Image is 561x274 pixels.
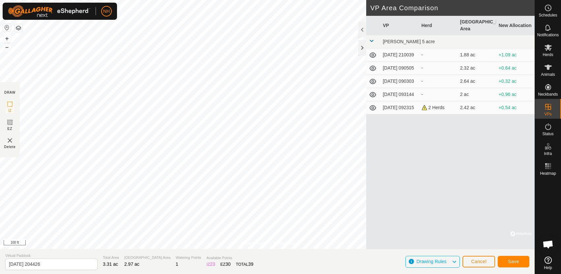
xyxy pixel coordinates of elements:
[103,255,119,260] span: Total Area
[544,112,551,116] span: VPs
[496,48,535,62] td: +1.09 ac
[380,75,419,88] td: [DATE] 090303
[103,261,118,267] span: 3.31 ac
[496,62,535,75] td: +0.64 ac
[508,259,519,264] span: Save
[380,48,419,62] td: [DATE] 210039
[8,108,12,113] span: IZ
[236,261,253,268] div: TOTAL
[416,259,446,264] span: Drawing Rules
[496,75,535,88] td: +0.32 ac
[8,5,90,17] img: Gallagher Logo
[380,62,419,75] td: [DATE] 090505
[8,126,13,131] span: EZ
[537,33,559,37] span: Notifications
[540,171,556,175] span: Heatmap
[4,144,16,149] span: Delete
[496,88,535,101] td: +0.96 ac
[176,255,201,260] span: Watering Points
[206,261,215,268] div: IZ
[538,234,558,254] a: Open chat
[544,152,552,156] span: Infra
[248,261,253,267] span: 39
[241,240,266,246] a: Privacy Policy
[225,261,231,267] span: 30
[496,16,535,35] th: New Allocation
[176,261,178,267] span: 1
[462,256,495,267] button: Cancel
[539,13,557,17] span: Schedules
[422,78,455,85] div: -
[458,62,496,75] td: 2.32 ac
[124,261,139,267] span: 2.97 ac
[543,53,553,57] span: Herds
[370,4,535,12] h2: VP Area Comparison
[380,101,419,114] td: [DATE] 092315
[124,255,170,260] span: [GEOGRAPHIC_DATA] Area
[535,254,561,272] a: Help
[422,91,455,98] div: -
[496,101,535,114] td: +0.54 ac
[422,65,455,72] div: -
[210,261,215,267] span: 23
[458,48,496,62] td: 1.88 ac
[541,73,555,76] span: Animals
[3,43,11,51] button: –
[538,92,558,96] span: Neckbands
[5,253,98,259] span: Virtual Paddock
[15,24,22,32] button: Map Layers
[544,266,552,270] span: Help
[422,104,455,111] div: 2 Herds
[471,259,487,264] span: Cancel
[422,51,455,58] div: -
[380,16,419,35] th: VP
[274,240,293,246] a: Contact Us
[419,16,458,35] th: Herd
[103,8,110,15] span: NH
[221,261,231,268] div: EZ
[3,24,11,32] button: Reset Map
[4,90,15,95] div: DRAW
[380,88,419,101] td: [DATE] 093144
[206,255,253,261] span: Available Points
[3,35,11,43] button: +
[542,132,553,136] span: Status
[458,16,496,35] th: [GEOGRAPHIC_DATA] Area
[383,39,435,44] span: [PERSON_NAME] 5 acre
[498,256,529,267] button: Save
[458,75,496,88] td: 2.64 ac
[6,137,14,144] img: VP
[458,101,496,114] td: 2.42 ac
[458,88,496,101] td: 2 ac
